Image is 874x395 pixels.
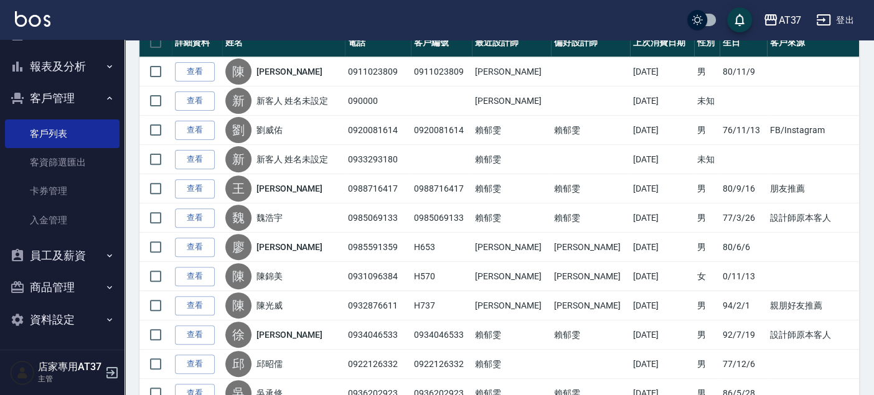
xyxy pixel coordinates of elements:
[411,320,472,350] td: 0934046533
[630,28,693,57] th: 上次消費日期
[767,116,859,145] td: FB/Instagram
[551,262,630,291] td: [PERSON_NAME]
[472,291,551,320] td: [PERSON_NAME]
[345,233,411,262] td: 0985591359
[551,116,630,145] td: 賴郁雯
[225,205,251,231] div: 魏
[345,350,411,379] td: 0922126332
[630,320,693,350] td: [DATE]
[720,233,767,262] td: 80/6/6
[345,116,411,145] td: 0920081614
[345,262,411,291] td: 0931096384
[720,291,767,320] td: 94/2/1
[345,203,411,233] td: 0985069133
[345,145,411,174] td: 0933293180
[551,320,630,350] td: 賴郁雯
[345,320,411,350] td: 0934046533
[767,291,859,320] td: 親朋好友推薦
[551,291,630,320] td: [PERSON_NAME]
[256,328,322,341] a: [PERSON_NAME]
[175,150,215,169] a: 查看
[472,233,551,262] td: [PERSON_NAME]
[175,325,215,345] a: 查看
[472,145,551,174] td: 賴郁雯
[10,360,35,385] img: Person
[5,271,120,304] button: 商品管理
[225,351,251,377] div: 邱
[630,145,693,174] td: [DATE]
[175,121,215,140] a: 查看
[720,262,767,291] td: 0/11/13
[256,270,283,282] a: 陳錦美
[551,174,630,203] td: 賴郁雯
[411,174,472,203] td: 0988716417
[175,179,215,198] a: 查看
[38,373,101,384] p: 主管
[630,86,693,116] td: [DATE]
[720,350,767,379] td: 77/12/6
[472,86,551,116] td: [PERSON_NAME]
[175,355,215,374] a: 查看
[630,57,693,86] td: [DATE]
[720,174,767,203] td: 80/9/16
[256,182,322,195] a: [PERSON_NAME]
[411,350,472,379] td: 0922126332
[694,28,720,57] th: 性別
[175,208,215,228] a: 查看
[720,320,767,350] td: 92/7/19
[411,262,472,291] td: H570
[175,91,215,111] a: 查看
[630,262,693,291] td: [DATE]
[256,211,283,224] a: 魏浩宇
[5,82,120,114] button: 客戶管理
[256,95,328,107] a: 新客人 姓名未設定
[767,203,859,233] td: 設計師原本客人
[411,116,472,145] td: 0920081614
[411,291,472,320] td: H737
[175,62,215,81] a: 查看
[5,177,120,205] a: 卡券管理
[225,263,251,289] div: 陳
[630,291,693,320] td: [DATE]
[225,146,251,172] div: 新
[472,28,551,57] th: 最近設計師
[411,28,472,57] th: 客戶編號
[5,304,120,336] button: 資料設定
[472,203,551,233] td: 賴郁雯
[256,358,283,370] a: 邱昭儒
[694,262,720,291] td: 女
[767,28,859,57] th: 客戶來源
[694,145,720,174] td: 未知
[694,57,720,86] td: 男
[5,148,120,177] a: 客資篩選匯出
[411,203,472,233] td: 0985069133
[225,292,251,318] div: 陳
[38,361,101,373] h5: 店家專用AT37
[472,57,551,86] td: [PERSON_NAME]
[225,322,251,348] div: 徐
[472,350,551,379] td: 賴郁雯
[5,119,120,148] a: 客戶列表
[225,234,251,260] div: 廖
[472,116,551,145] td: 賴郁雯
[411,233,472,262] td: H653
[256,241,322,253] a: [PERSON_NAME]
[551,203,630,233] td: 賴郁雯
[758,7,806,33] button: AT37
[472,174,551,203] td: 賴郁雯
[256,299,283,312] a: 陳光威
[472,262,551,291] td: [PERSON_NAME]
[694,86,720,116] td: 未知
[694,320,720,350] td: 男
[175,238,215,257] a: 查看
[767,320,859,350] td: 設計師原本客人
[694,291,720,320] td: 男
[345,28,411,57] th: 電話
[630,233,693,262] td: [DATE]
[630,174,693,203] td: [DATE]
[256,153,328,165] a: 新客人 姓名未設定
[720,203,767,233] td: 77/3/26
[175,296,215,315] a: 查看
[767,174,859,203] td: 朋友推薦
[5,239,120,272] button: 員工及薪資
